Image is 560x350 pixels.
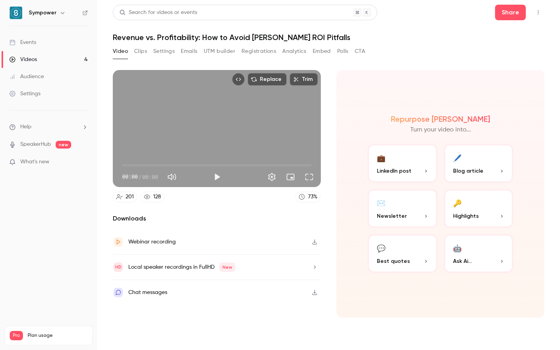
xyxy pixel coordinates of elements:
[113,45,128,58] button: Video
[453,197,462,209] div: 🔑
[241,45,276,58] button: Registrations
[122,173,158,181] div: 00:00
[377,212,407,220] span: Newsletter
[532,6,544,19] button: Top Bar Actions
[164,169,180,185] button: Mute
[9,123,88,131] li: help-dropdown-opener
[377,242,385,254] div: 💬
[301,169,317,185] button: Full screen
[10,331,23,340] span: Pro
[453,212,479,220] span: Highlights
[290,73,318,86] button: Trim
[282,45,306,58] button: Analytics
[313,45,331,58] button: Embed
[9,73,44,80] div: Audience
[20,123,31,131] span: Help
[29,9,56,17] h6: Sympower
[453,242,462,254] div: 🤖
[181,45,197,58] button: Emails
[20,140,51,149] a: SpeakerHub
[79,159,88,166] iframe: Noticeable Trigger
[9,38,36,46] div: Events
[128,262,235,272] div: Local speaker recordings in FullHD
[128,237,176,247] div: Webinar recording
[28,332,87,339] span: Plan usage
[219,262,235,272] span: New
[119,9,197,17] div: Search for videos or events
[20,158,49,166] span: What's new
[140,192,164,202] a: 128
[453,167,483,175] span: Blog article
[367,189,437,228] button: ✉️Newsletter
[209,169,225,185] button: Play
[410,125,471,135] p: Turn your video into...
[308,193,317,201] div: 73 %
[138,173,142,181] span: /
[444,144,514,183] button: 🖊️Blog article
[377,152,385,164] div: 💼
[444,189,514,228] button: 🔑Highlights
[113,192,137,202] a: 201
[355,45,365,58] button: CTA
[444,234,514,273] button: 🤖Ask Ai...
[153,193,161,201] div: 128
[134,45,147,58] button: Clips
[9,56,37,63] div: Videos
[377,257,410,265] span: Best quotes
[10,7,22,19] img: Sympower
[232,73,245,86] button: Embed video
[9,90,40,98] div: Settings
[367,144,437,183] button: 💼LinkedIn post
[153,45,175,58] button: Settings
[453,257,472,265] span: Ask Ai...
[495,5,526,20] button: Share
[264,169,280,185] button: Settings
[128,288,167,297] div: Chat messages
[453,152,462,164] div: 🖊️
[113,214,321,223] h2: Downloads
[126,193,134,201] div: 201
[391,114,490,124] h2: Repurpose [PERSON_NAME]
[113,33,544,42] h1: Revenue vs. Profitability: How to Avoid [PERSON_NAME] ROI Pitfalls
[142,173,158,181] span: 00:00
[377,197,385,209] div: ✉️
[122,173,138,181] span: 00:00
[295,192,321,202] a: 73%
[248,73,287,86] button: Replace
[283,169,298,185] button: Turn on miniplayer
[367,234,437,273] button: 💬Best quotes
[56,141,71,149] span: new
[377,167,411,175] span: LinkedIn post
[337,45,348,58] button: Polls
[204,45,235,58] button: UTM builder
